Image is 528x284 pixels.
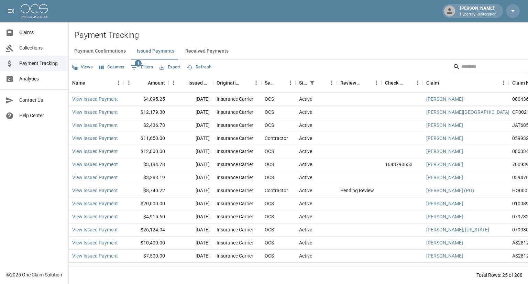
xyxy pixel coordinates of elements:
div: $4,095.25 [124,93,168,106]
div: Insurance Carrier [217,200,253,207]
div: Status [299,73,307,92]
a: [PERSON_NAME] [426,239,463,246]
div: Active [299,174,312,181]
h2: Payment Tracking [74,30,528,40]
div: [DATE] [168,197,213,210]
div: Active [299,200,312,207]
div: Active [299,135,312,142]
div: Originating From [213,73,261,92]
button: Sort [439,78,449,88]
button: Sort [317,78,327,88]
button: Sort [85,78,95,88]
div: Search [453,61,527,74]
div: 1643790653 [385,161,412,168]
span: Payment Tracking [19,60,63,67]
button: Sort [138,78,148,88]
div: OCS [265,96,274,102]
button: Show filters [129,62,155,73]
a: [PERSON_NAME] (PO) [426,187,474,194]
button: Export [158,62,182,73]
a: [PERSON_NAME][GEOGRAPHIC_DATA] (PO) [426,109,520,116]
button: Menu [327,78,337,88]
a: View Issued Payment [72,135,118,142]
div: Amount [124,73,168,92]
div: Insurance Carrier [217,109,253,116]
div: [DATE] [168,237,213,250]
div: Contractor [265,135,288,142]
a: View Issued Payment [72,174,118,181]
div: $11,650.00 [124,132,168,145]
div: Insured [265,265,281,272]
div: Status [296,73,337,92]
div: OCS [265,161,274,168]
a: View Issued Payment [72,265,118,272]
div: [DATE] [168,158,213,171]
div: Active [299,96,312,102]
div: $8,058.50 [124,263,168,276]
div: Insurance Carrier [217,265,253,272]
span: 1 [135,60,142,67]
div: [PERSON_NAME] [457,5,499,17]
div: $20,000.00 [124,197,168,210]
button: Views [70,62,95,73]
button: Menu [124,78,134,88]
div: 124078695J [385,265,412,272]
div: Contractor [265,187,288,194]
button: open drawer [4,4,18,18]
div: $4,915.60 [124,210,168,223]
div: $7,500.00 [124,250,168,263]
div: [DATE] [168,106,213,119]
button: Sort [362,78,371,88]
a: [PERSON_NAME] [426,200,463,207]
a: [PERSON_NAME] [426,213,463,220]
a: [PERSON_NAME] [426,174,463,181]
div: Active [299,239,312,246]
div: Active [299,161,312,168]
div: Insurance Carrier [217,213,253,220]
div: [DATE] [168,184,213,197]
a: View Issued Payment [72,187,118,194]
a: [PERSON_NAME] [426,122,463,129]
div: $26,124.04 [124,223,168,237]
div: [DATE] [168,119,213,132]
div: $2,436.78 [124,119,168,132]
button: Menu [168,78,179,88]
a: View Issued Payment [72,148,118,155]
span: Contact Us [19,97,63,104]
button: Menu [498,78,509,88]
a: View Issued Payment [72,96,118,102]
span: Analytics [19,75,63,83]
span: Claims [19,29,63,36]
div: Insurance Carrier [217,148,253,155]
span: Collections [19,44,63,52]
div: [DATE] [168,145,213,158]
div: Active [299,265,312,272]
div: Total Rows: 25 of 288 [476,272,522,278]
div: $12,000.00 [124,145,168,158]
div: Insurance Carrier [217,226,253,233]
button: Menu [113,78,124,88]
button: Menu [412,78,423,88]
a: [PERSON_NAME], [US_STATE] [426,226,489,233]
button: Sort [241,78,251,88]
div: Active [299,213,312,220]
div: OCS [265,239,274,246]
a: [PERSON_NAME] [426,135,463,142]
div: OCS [265,148,274,155]
div: [DATE] [168,250,213,263]
a: [PERSON_NAME] [426,148,463,155]
div: dynamic tabs [69,43,528,59]
div: $3,194.78 [124,158,168,171]
a: View Issued Payment [72,109,118,116]
div: OCS [265,252,274,259]
div: Name [69,73,124,92]
div: Name [72,73,85,92]
div: Issued Date [188,73,210,92]
p: HyperDry Restoration [460,12,496,18]
span: Help Center [19,112,63,119]
div: Check Number [385,73,403,92]
a: [PERSON_NAME] [426,265,463,272]
div: Claim [423,73,509,92]
div: 1 active filter [307,78,317,88]
div: Sent To [261,73,296,92]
